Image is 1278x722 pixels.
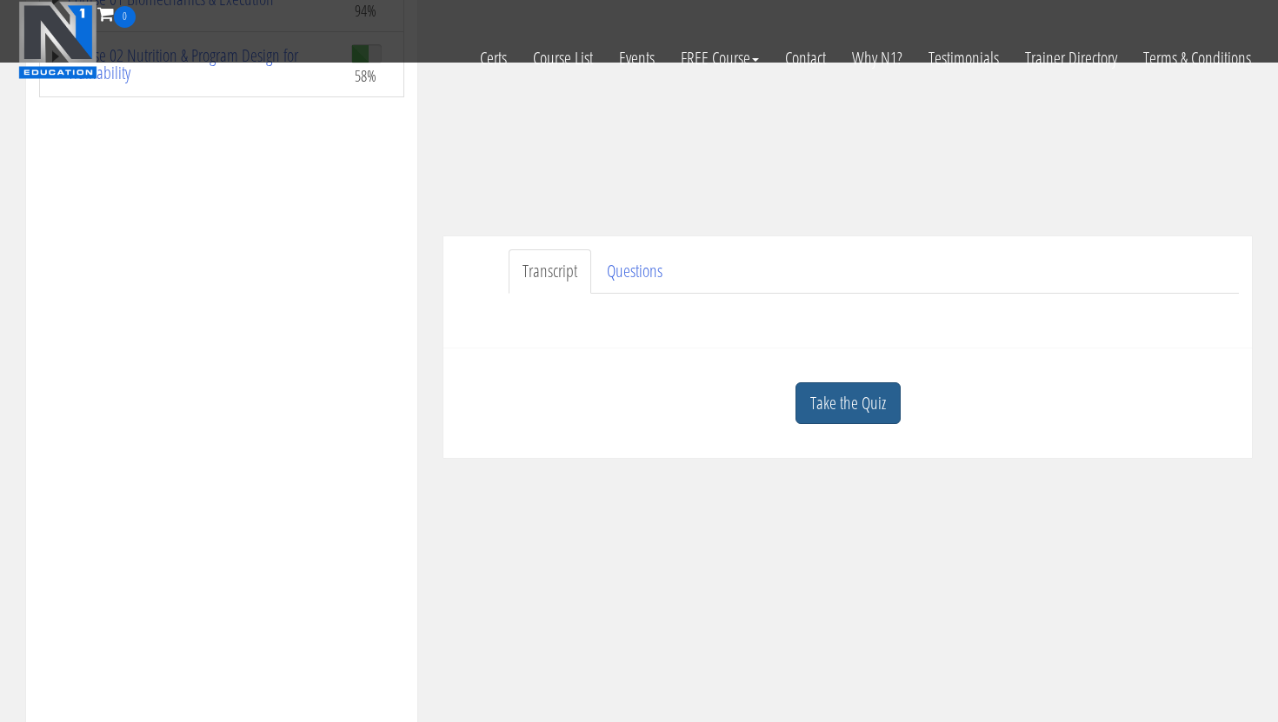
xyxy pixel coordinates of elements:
[915,28,1012,89] a: Testimonials
[795,382,901,425] a: Take the Quiz
[606,28,668,89] a: Events
[772,28,839,89] a: Contact
[509,249,591,294] a: Transcript
[520,28,606,89] a: Course List
[668,28,772,89] a: FREE Course
[97,2,136,25] a: 0
[18,1,97,79] img: n1-education
[1130,28,1264,89] a: Terms & Conditions
[467,28,520,89] a: Certs
[839,28,915,89] a: Why N1?
[114,6,136,28] span: 0
[593,249,676,294] a: Questions
[1012,28,1130,89] a: Trainer Directory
